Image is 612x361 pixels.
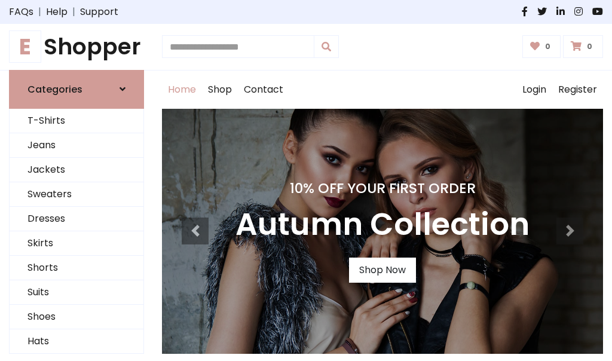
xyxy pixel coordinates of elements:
[235,206,530,243] h3: Autumn Collection
[9,33,144,60] a: EShopper
[9,5,33,19] a: FAQs
[349,258,416,283] a: Shop Now
[80,5,118,19] a: Support
[522,35,561,58] a: 0
[27,84,82,95] h6: Categories
[10,109,143,133] a: T-Shirts
[235,180,530,197] h4: 10% Off Your First Order
[9,70,144,109] a: Categories
[584,41,595,52] span: 0
[68,5,80,19] span: |
[10,305,143,329] a: Shoes
[238,71,289,109] a: Contact
[10,329,143,354] a: Hats
[10,231,143,256] a: Skirts
[10,207,143,231] a: Dresses
[10,256,143,280] a: Shorts
[542,41,553,52] span: 0
[9,33,144,60] h1: Shopper
[202,71,238,109] a: Shop
[10,280,143,305] a: Suits
[9,30,41,63] span: E
[10,133,143,158] a: Jeans
[162,71,202,109] a: Home
[10,158,143,182] a: Jackets
[516,71,552,109] a: Login
[10,182,143,207] a: Sweaters
[563,35,603,58] a: 0
[552,71,603,109] a: Register
[33,5,46,19] span: |
[46,5,68,19] a: Help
